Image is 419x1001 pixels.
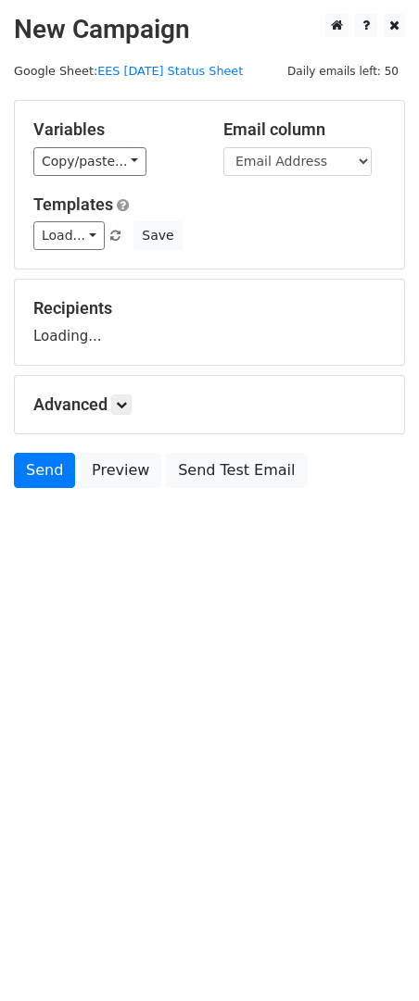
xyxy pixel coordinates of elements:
h5: Email column [223,119,386,140]
span: Daily emails left: 50 [281,61,405,81]
a: Copy/paste... [33,147,146,176]
h5: Recipients [33,298,386,319]
small: Google Sheet: [14,64,243,78]
a: Send [14,453,75,488]
h5: Variables [33,119,196,140]
a: Send Test Email [166,453,307,488]
h5: Advanced [33,394,386,415]
h2: New Campaign [14,14,405,45]
a: EES [DATE] Status Sheet [97,64,243,78]
a: Templates [33,194,113,214]
button: Save [133,221,182,250]
a: Preview [80,453,161,488]
a: Daily emails left: 50 [281,64,405,78]
div: Loading... [33,298,386,346]
a: Load... [33,221,105,250]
